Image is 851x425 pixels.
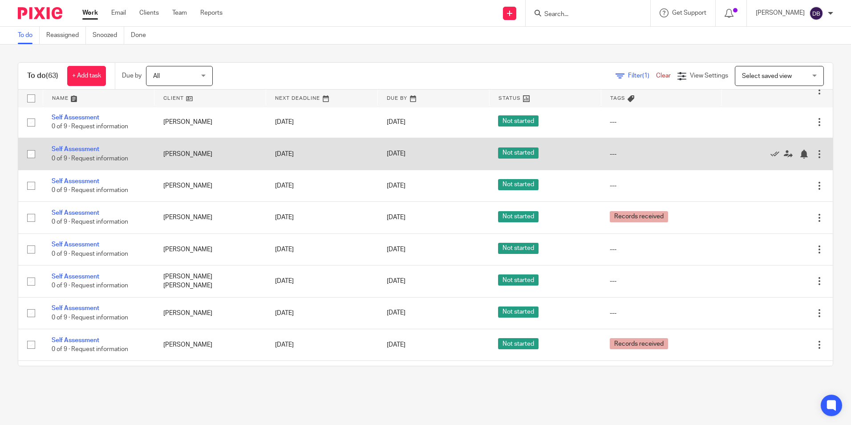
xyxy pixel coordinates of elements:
a: To do [18,27,40,44]
img: svg%3E [809,6,823,20]
span: View Settings [690,73,728,79]
div: --- [610,309,712,318]
span: Not started [498,115,539,127]
span: Not started [498,179,539,190]
span: [DATE] [387,310,405,316]
a: Work [82,8,98,17]
a: Self Assessment [52,210,99,216]
td: [DATE] [266,297,378,329]
span: 0 of 9 · Request information [52,251,128,257]
a: Email [111,8,126,17]
span: Select saved view [742,73,792,79]
td: [PERSON_NAME] [154,106,266,138]
span: 0 of 9 · Request information [52,346,128,352]
span: Not started [498,338,539,349]
td: [DATE] [266,202,378,233]
td: [PERSON_NAME] [154,138,266,170]
a: Team [172,8,187,17]
td: [DATE] [266,170,378,201]
td: [PERSON_NAME] [154,297,266,329]
a: Self Assessment [52,337,99,343]
div: --- [610,245,712,254]
span: [DATE] [387,151,405,157]
div: --- [610,118,712,127]
span: 0 of 9 · Request information [52,315,128,321]
span: 0 of 9 · Request information [52,123,128,130]
td: [DATE] [266,138,378,170]
span: Not started [498,243,539,254]
span: Not started [498,306,539,318]
span: 0 of 9 · Request information [52,282,128,289]
td: [DATE] [266,266,378,297]
a: Snoozed [93,27,124,44]
a: Self Assessment [52,305,99,311]
span: 0 of 9 · Request information [52,187,128,193]
a: Self Assessment [52,274,99,280]
a: Self Assessment [52,241,99,248]
span: Get Support [672,10,706,16]
h1: To do [27,71,58,81]
span: All [153,73,160,79]
a: Reports [200,8,223,17]
a: + Add task [67,66,106,86]
span: [DATE] [387,246,405,253]
span: Not started [498,274,539,286]
td: [PERSON_NAME] [PERSON_NAME] [154,266,266,297]
span: [DATE] [387,214,405,221]
a: Mark as done [770,149,784,158]
a: Clear [656,73,671,79]
p: Due by [122,71,142,80]
span: Not started [498,211,539,222]
span: Filter [628,73,656,79]
td: [PERSON_NAME] [154,202,266,233]
div: --- [610,277,712,286]
span: [DATE] [387,278,405,284]
p: [PERSON_NAME] [756,8,805,17]
td: [DATE] [266,361,378,392]
img: Pixie [18,7,62,19]
span: (1) [642,73,649,79]
td: [DATE] [266,329,378,360]
td: [PERSON_NAME] [154,233,266,265]
span: (63) [46,72,58,79]
span: [DATE] [387,119,405,125]
td: [DATE] [266,233,378,265]
td: [DATE] [266,106,378,138]
span: [DATE] [387,183,405,189]
input: Search [543,11,624,19]
span: Not started [498,147,539,159]
a: Self Assessment [52,114,99,121]
a: Self Assessment [52,178,99,184]
td: [PERSON_NAME] [154,170,266,201]
span: Tags [610,96,625,101]
a: Clients [139,8,159,17]
div: --- [610,150,712,159]
span: Records received [610,338,668,349]
span: [DATE] [387,342,405,348]
span: 0 of 9 · Request information [52,155,128,162]
span: 0 of 9 · Request information [52,219,128,225]
a: Self Assessment [52,146,99,152]
a: Done [131,27,153,44]
a: Reassigned [46,27,86,44]
td: [PERSON_NAME] [154,329,266,360]
span: Records received [610,211,668,222]
div: --- [610,181,712,190]
td: [PERSON_NAME] [154,361,266,392]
